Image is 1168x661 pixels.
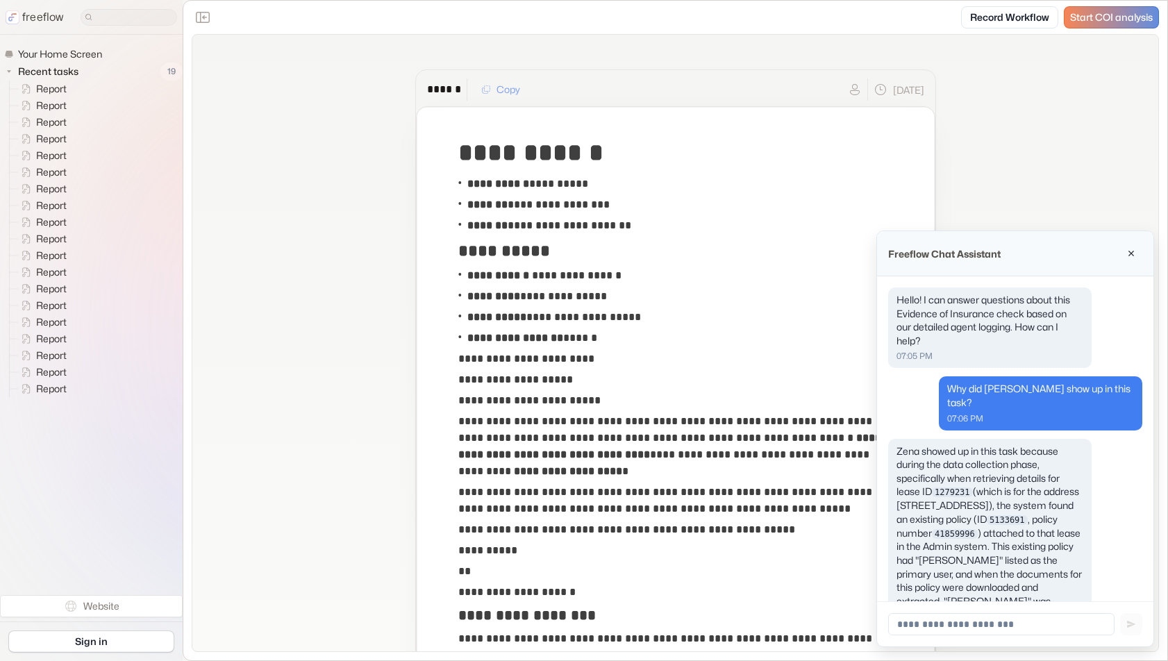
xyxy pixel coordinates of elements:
a: Report [10,347,72,364]
span: Report [33,349,71,362]
p: Freeflow Chat Assistant [888,246,1001,261]
a: Sign in [8,630,174,653]
button: Close the sidebar [192,6,214,28]
a: Report [10,281,72,297]
span: Zena showed up in this task because during the data collection phase, specifically when retrievin... [896,445,1081,553]
a: Report [10,114,72,131]
code: 41859996 [932,529,978,539]
span: Your Home Screen [15,47,106,61]
span: Report [33,115,71,129]
a: Report [10,147,72,164]
a: Report [10,197,72,214]
span: Report [33,99,71,112]
span: Recent tasks [15,65,83,78]
a: Report [10,247,72,264]
span: Report [33,249,71,262]
span: Report [33,149,71,162]
span: Report [33,215,71,229]
span: Report [33,332,71,346]
a: Start COI analysis [1064,6,1159,28]
span: Report [33,182,71,196]
span: Report [33,199,71,212]
p: 07:06 PM [947,412,1134,425]
button: Copy [473,78,528,101]
a: Report [10,380,72,397]
p: [DATE] [893,83,924,97]
a: Report [10,214,72,231]
a: Report [10,131,72,147]
span: 19 [160,62,183,81]
code: 1279231 [932,487,973,497]
a: Report [10,314,72,330]
span: Report [33,299,71,312]
a: Report [10,231,72,247]
a: Report [10,164,72,181]
span: Report [33,132,71,146]
span: Report [33,382,71,396]
span: Start COI analysis [1070,12,1153,24]
span: Report [33,365,71,379]
button: Close chat [1120,242,1142,265]
span: Report [33,282,71,296]
span: Report [33,315,71,329]
span: Report [33,265,71,279]
p: freeflow [22,9,64,26]
a: Report [10,181,72,197]
a: Report [10,364,72,380]
a: Report [10,264,72,281]
a: Your Home Screen [4,46,108,62]
p: 07:05 PM [896,350,1083,362]
span: Report [33,165,71,179]
a: freeflow [6,9,64,26]
code: 5133691 [987,515,1028,525]
a: Report [10,330,72,347]
a: Report [10,81,72,97]
a: Report [10,97,72,114]
span: Hello! I can answer questions about this Evidence of Insurance check based on our detailed agent ... [896,294,1070,346]
span: Why did [PERSON_NAME] show up in this task? [947,383,1131,408]
a: Record Workflow [961,6,1058,28]
a: Report [10,297,72,314]
button: Recent tasks [4,63,84,80]
span: Report [33,82,71,96]
button: Send message [1120,613,1142,635]
span: Report [33,232,71,246]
